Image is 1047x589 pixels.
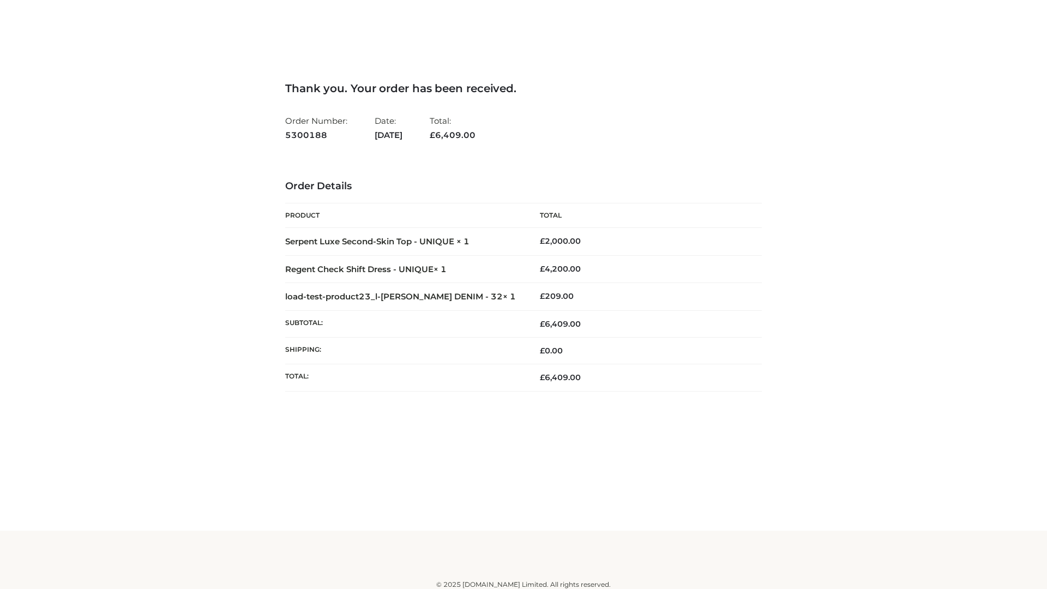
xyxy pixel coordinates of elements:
th: Product [285,203,523,228]
th: Total: [285,364,523,391]
a: Serpent Luxe Second-Skin Top - UNIQUE [285,236,454,247]
li: Date: [375,111,402,145]
span: 6,409.00 [540,319,581,329]
li: Order Number: [285,111,347,145]
strong: load-test-product23_l-[PERSON_NAME] DENIM - 32 [285,291,516,302]
strong: 5300188 [285,128,347,142]
bdi: 4,200.00 [540,264,581,274]
span: £ [540,264,545,274]
strong: × 1 [434,264,447,274]
bdi: 209.00 [540,291,574,301]
span: £ [540,319,545,329]
bdi: 0.00 [540,346,563,356]
th: Subtotal: [285,310,523,337]
span: £ [540,291,545,301]
h3: Order Details [285,181,762,193]
th: Shipping: [285,338,523,364]
strong: [DATE] [375,128,402,142]
span: £ [540,346,545,356]
strong: Regent Check Shift Dress - UNIQUE [285,264,447,274]
span: 6,409.00 [540,372,581,382]
span: £ [540,372,545,382]
th: Total [523,203,762,228]
h3: Thank you. Your order has been received. [285,82,762,95]
span: £ [430,130,435,140]
span: £ [540,236,545,246]
strong: × 1 [456,236,470,247]
strong: × 1 [503,291,516,302]
li: Total: [430,111,476,145]
bdi: 2,000.00 [540,236,581,246]
span: 6,409.00 [430,130,476,140]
